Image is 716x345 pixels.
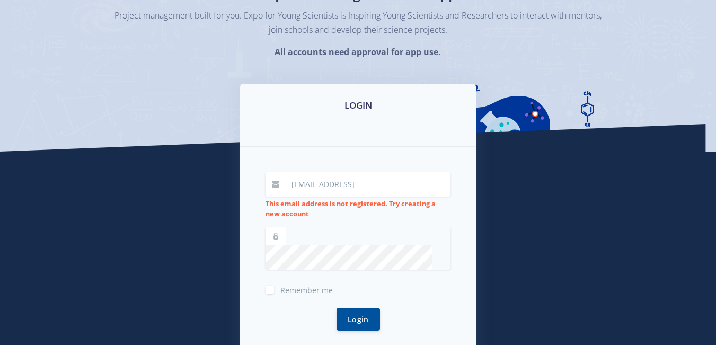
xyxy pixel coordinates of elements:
strong: All accounts need approval for app use. [275,46,441,58]
button: Login [337,308,380,331]
input: Email / User ID [285,172,450,197]
span: Remember me [280,285,333,295]
h3: LOGIN [253,99,463,112]
strong: This email address is not registered. Try creating a new account [266,199,436,218]
p: Project management built for you. Expo for Young Scientists is Inspiring Young Scientists and Res... [114,8,602,37]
